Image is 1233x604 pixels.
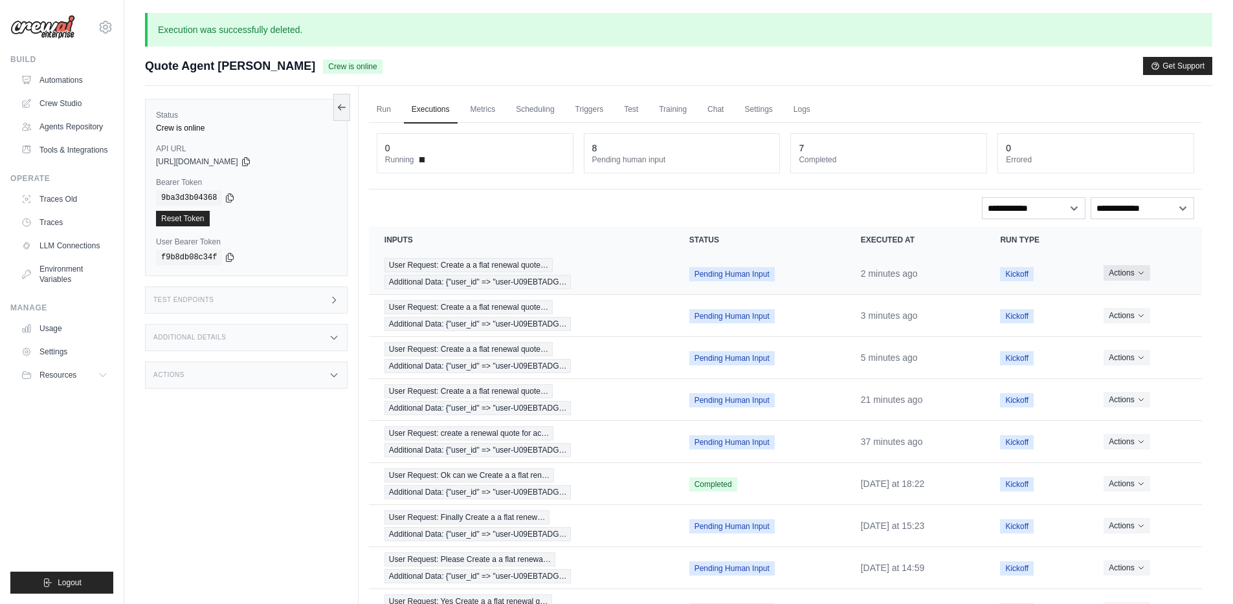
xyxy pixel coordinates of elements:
[1000,351,1034,365] span: Kickoff
[323,59,382,74] span: Crew is online
[463,96,504,124] a: Metrics
[700,96,731,124] a: Chat
[153,296,214,304] h3: Test Endpoints
[384,342,553,356] span: User Request: Create a a flat renewal quote…
[737,96,780,124] a: Settings
[689,309,775,323] span: Pending Human Input
[786,96,818,124] a: Logs
[58,577,82,588] span: Logout
[1143,57,1212,75] button: Get Support
[10,54,113,65] div: Build
[384,569,572,583] span: Additional Data: {"user_id" => "user-U09EBTADG…
[799,142,804,155] div: 7
[1000,435,1034,449] span: Kickoff
[689,561,775,576] span: Pending Human Input
[616,96,646,124] a: Test
[384,510,658,541] a: View execution details for User Request
[16,93,113,114] a: Crew Studio
[1104,560,1150,576] button: Actions for execution
[384,426,658,457] a: View execution details for User Request
[568,96,612,124] a: Triggers
[384,552,658,583] a: View execution details for User Request
[16,341,113,362] a: Settings
[1104,518,1150,534] button: Actions for execution
[16,365,113,385] button: Resources
[689,519,775,534] span: Pending Human Input
[156,110,337,120] label: Status
[1104,350,1150,365] button: Actions for execution
[384,468,658,499] a: View execution details for User Request
[145,13,1212,47] p: Execution was successfully deleted.
[16,235,113,256] a: LLM Connections
[1000,519,1034,534] span: Kickoff
[1104,476,1150,491] button: Actions for execution
[861,352,918,363] time: September 28, 2025 at 21:36 PDT
[156,211,210,226] a: Reset Token
[156,144,337,154] label: API URL
[861,521,925,531] time: September 27, 2025 at 15:23 PDT
[384,342,658,373] a: View execution details for User Request
[689,393,775,407] span: Pending Human Input
[16,212,113,233] a: Traces
[384,485,572,499] span: Additional Data: {"user_id" => "user-U09EBTADG…
[1104,265,1150,281] button: Actions for execution
[861,563,925,573] time: September 27, 2025 at 14:59 PDT
[861,268,918,279] time: September 28, 2025 at 21:40 PDT
[384,443,572,457] span: Additional Data: {"user_id" => "user-U09EBTADG…
[10,303,113,313] div: Manage
[16,189,113,210] a: Traces Old
[145,57,315,75] span: Quote Agent [PERSON_NAME]
[1006,142,1011,155] div: 0
[1000,561,1034,576] span: Kickoff
[156,156,238,167] span: [URL][DOMAIN_NAME]
[156,190,222,206] code: 9ba3d3b04368
[384,359,572,373] span: Additional Data: {"user_id" => "user-U09EBTADG…
[1000,267,1034,281] span: Kickoff
[674,227,845,253] th: Status
[984,227,1088,253] th: Run Type
[1000,477,1034,491] span: Kickoff
[156,237,337,247] label: User Bearer Token
[10,15,75,39] img: Logo
[369,96,399,124] a: Run
[384,426,553,440] span: User Request: create a renewal quote for ac…
[384,258,658,289] a: View execution details for User Request
[384,384,658,415] a: View execution details for User Request
[16,259,113,290] a: Environment Variables
[384,401,572,415] span: Additional Data: {"user_id" => "user-U09EBTADG…
[384,552,555,566] span: User Request: Please Create a a flat renewa…
[861,310,918,321] time: September 28, 2025 at 21:39 PDT
[689,477,737,491] span: Completed
[861,437,923,447] time: September 28, 2025 at 21:05 PDT
[861,479,925,489] time: September 27, 2025 at 18:22 PDT
[384,468,554,482] span: User Request: Ok can we Create a a flat ren…
[39,370,76,380] span: Resources
[1000,309,1034,323] span: Kickoff
[369,227,674,253] th: Inputs
[385,155,414,165] span: Running
[384,317,572,331] span: Additional Data: {"user_id" => "user-U09EBTADG…
[845,227,985,253] th: Executed at
[385,142,390,155] div: 0
[689,435,775,449] span: Pending Human Input
[689,351,775,365] span: Pending Human Input
[861,394,923,405] time: September 28, 2025 at 21:21 PDT
[508,96,562,124] a: Scheduling
[404,96,458,124] a: Executions
[153,371,184,379] h3: Actions
[16,70,113,91] a: Automations
[592,155,772,165] dt: Pending human input
[156,250,222,265] code: f9b8db08c34f
[16,318,113,339] a: Usage
[1006,155,1186,165] dt: Errored
[156,123,337,133] div: Crew is online
[384,258,553,272] span: User Request: Create a a flat renewal quote…
[384,384,553,398] span: User Request: Create a a flat renewal quote…
[592,142,597,155] div: 8
[384,300,553,314] span: User Request: Create a a flat renewal quote…
[1104,308,1150,323] button: Actions for execution
[10,173,113,184] div: Operate
[799,155,979,165] dt: Completed
[156,177,337,188] label: Bearer Token
[153,334,226,341] h3: Additional Details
